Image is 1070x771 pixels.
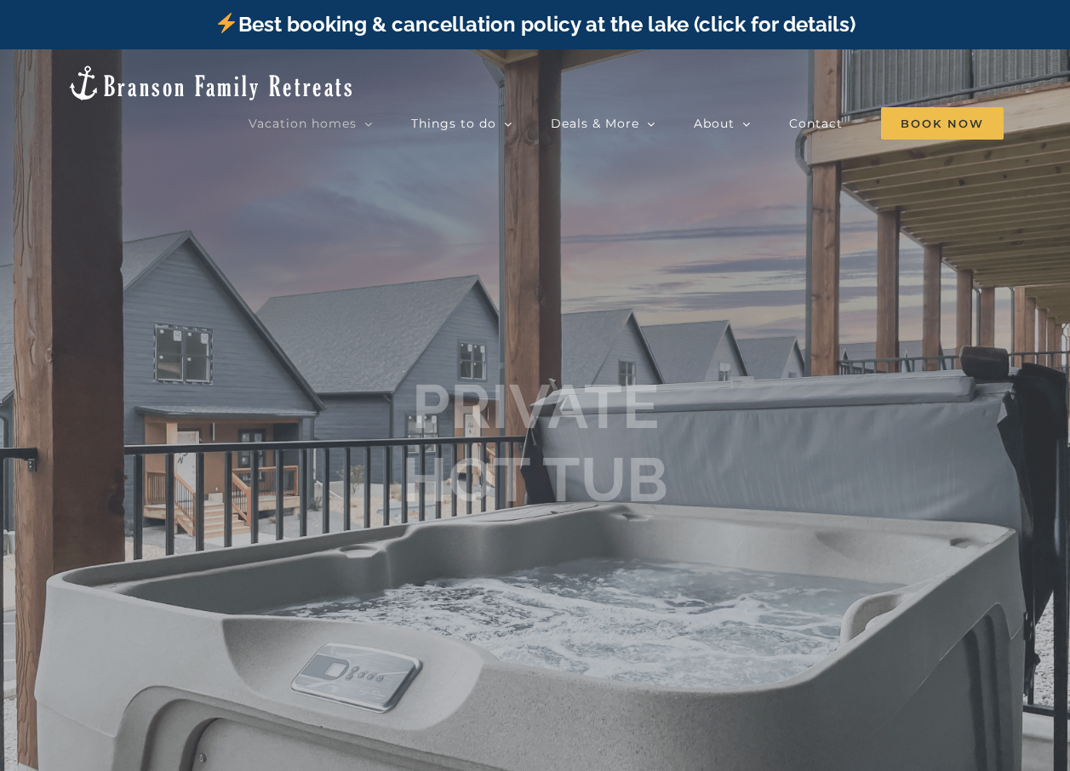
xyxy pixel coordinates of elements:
[216,13,237,33] img: ⚡️
[249,117,357,129] span: Vacation homes
[249,106,1004,140] nav: Main Menu
[881,107,1004,140] span: Book Now
[66,64,355,102] img: Branson Family Retreats Logo
[411,117,496,129] span: Things to do
[694,106,751,140] a: About
[402,370,668,517] h1: PRIVATE HOT TUB
[694,117,735,129] span: About
[551,117,639,129] span: Deals & More
[789,106,843,140] a: Contact
[249,106,373,140] a: Vacation homes
[551,106,655,140] a: Deals & More
[789,117,843,129] span: Contact
[215,12,855,37] a: Best booking & cancellation policy at the lake (click for details)
[881,106,1004,140] a: Book Now
[411,106,512,140] a: Things to do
